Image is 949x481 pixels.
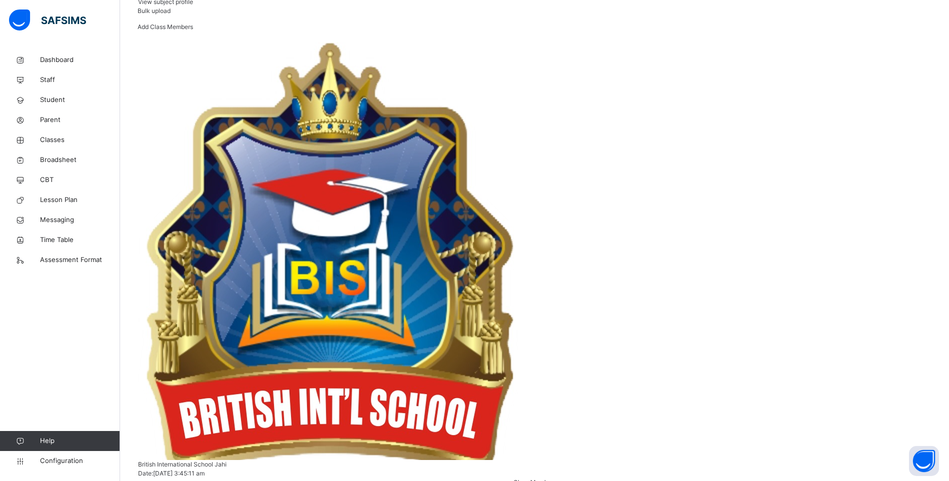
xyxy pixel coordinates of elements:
span: Help [40,436,120,446]
img: safsims [9,9,86,30]
span: Staff [40,75,120,85]
span: Date: [138,469,153,477]
span: Lesson Plan [40,195,120,205]
img: bisj.png [138,38,518,460]
span: British International School Jahi [138,460,227,468]
span: Messaging [40,215,120,225]
span: [DATE] 3:45:11 am [153,469,205,477]
span: Configuration [40,456,120,466]
span: Parent [40,115,120,125]
span: Time Table [40,235,120,245]
span: CBT [40,175,120,185]
span: Classes [40,135,120,145]
span: Broadsheet [40,155,120,165]
span: Student [40,95,120,105]
span: Dashboard [40,55,120,65]
button: Open asap [909,446,939,476]
span: Bulk upload [138,7,171,14]
span: Add Class Members [138,23,193,30]
span: Assessment Format [40,255,120,265]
